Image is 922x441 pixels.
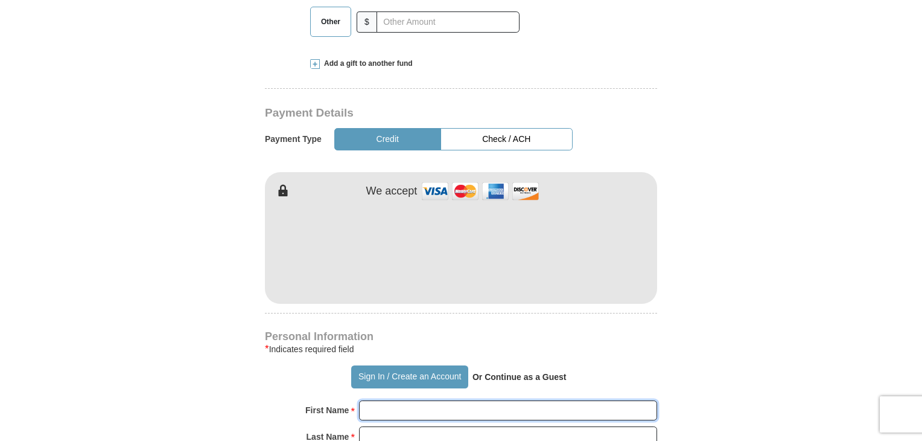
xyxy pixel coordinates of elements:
button: Sign In / Create an Account [351,365,468,388]
strong: First Name [305,402,349,419]
span: Add a gift to another fund [320,59,413,69]
input: Other Amount [377,11,520,33]
span: Other [315,13,346,31]
h4: Personal Information [265,332,657,341]
button: Check / ACH [440,128,573,150]
img: credit cards accepted [420,178,541,204]
h5: Payment Type [265,134,322,144]
button: Credit [334,128,441,150]
strong: Or Continue as a Guest [472,372,567,382]
span: $ [357,11,377,33]
h3: Payment Details [265,106,573,120]
div: Indicates required field [265,342,657,356]
h4: We accept [366,185,418,198]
